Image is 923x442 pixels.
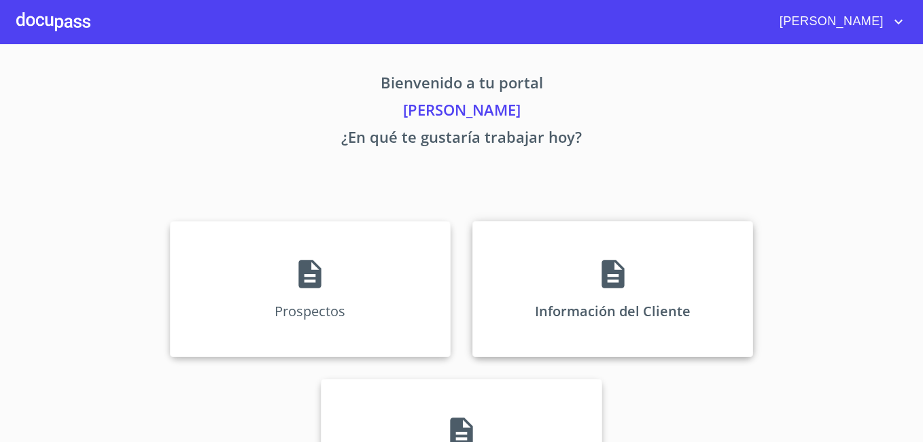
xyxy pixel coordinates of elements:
[535,302,691,320] p: Información del Cliente
[769,11,907,33] button: account of current user
[43,99,880,126] p: [PERSON_NAME]
[769,11,890,33] span: [PERSON_NAME]
[275,302,345,320] p: Prospectos
[43,126,880,153] p: ¿En qué te gustaría trabajar hoy?
[43,71,880,99] p: Bienvenido a tu portal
